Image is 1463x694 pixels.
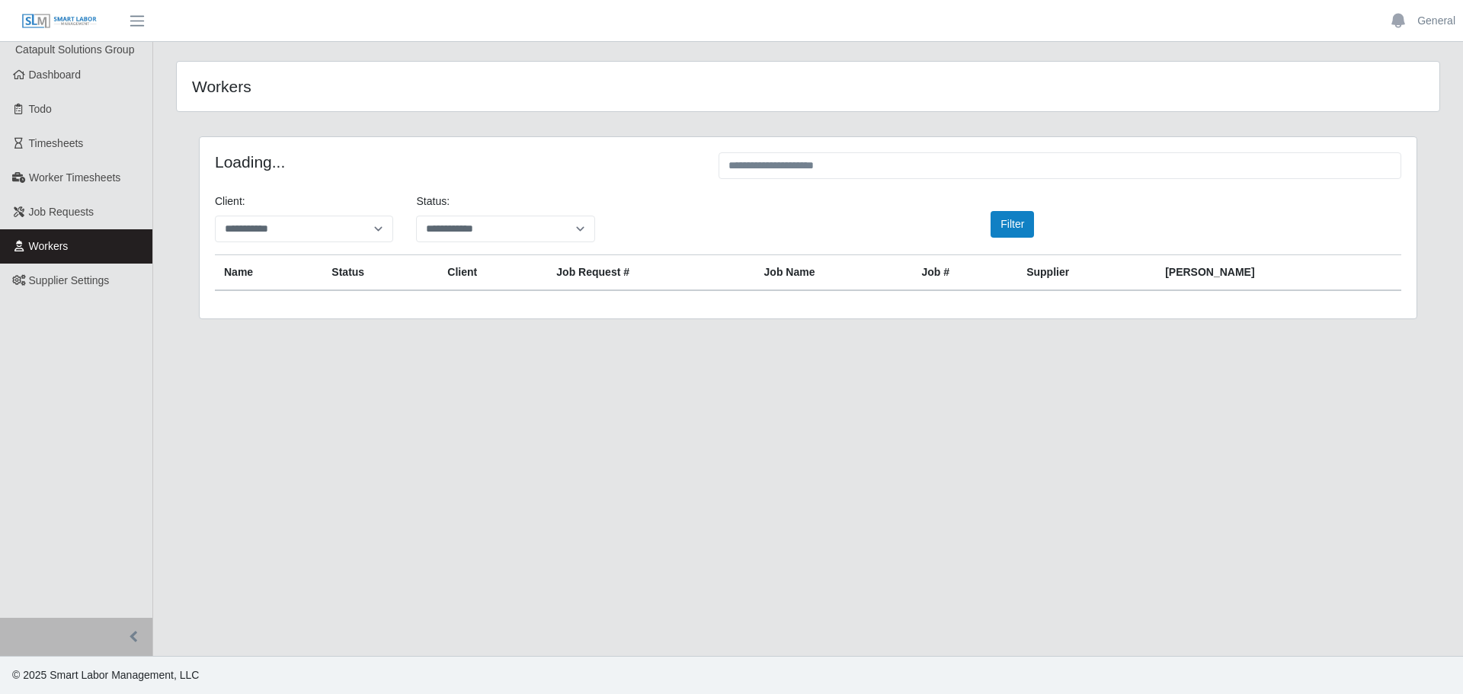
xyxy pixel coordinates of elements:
label: Client: [215,193,245,209]
th: Supplier [1017,255,1156,291]
h4: Loading... [215,152,696,171]
img: SLM Logo [21,13,98,30]
th: Job # [912,255,1017,291]
th: [PERSON_NAME] [1156,255,1401,291]
th: Job Name [755,255,913,291]
th: Status [322,255,438,291]
th: Job Request # [547,255,754,291]
span: Timesheets [29,137,84,149]
label: Status: [416,193,450,209]
span: Job Requests [29,206,94,218]
th: Client [438,255,547,291]
span: Dashboard [29,69,82,81]
span: Todo [29,103,52,115]
span: Catapult Solutions Group [15,43,134,56]
span: © 2025 Smart Labor Management, LLC [12,669,199,681]
span: Supplier Settings [29,274,110,286]
button: Filter [991,211,1034,238]
span: Workers [29,240,69,252]
a: General [1417,13,1455,29]
th: Name [215,255,322,291]
h4: Workers [192,77,692,96]
span: Worker Timesheets [29,171,120,184]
